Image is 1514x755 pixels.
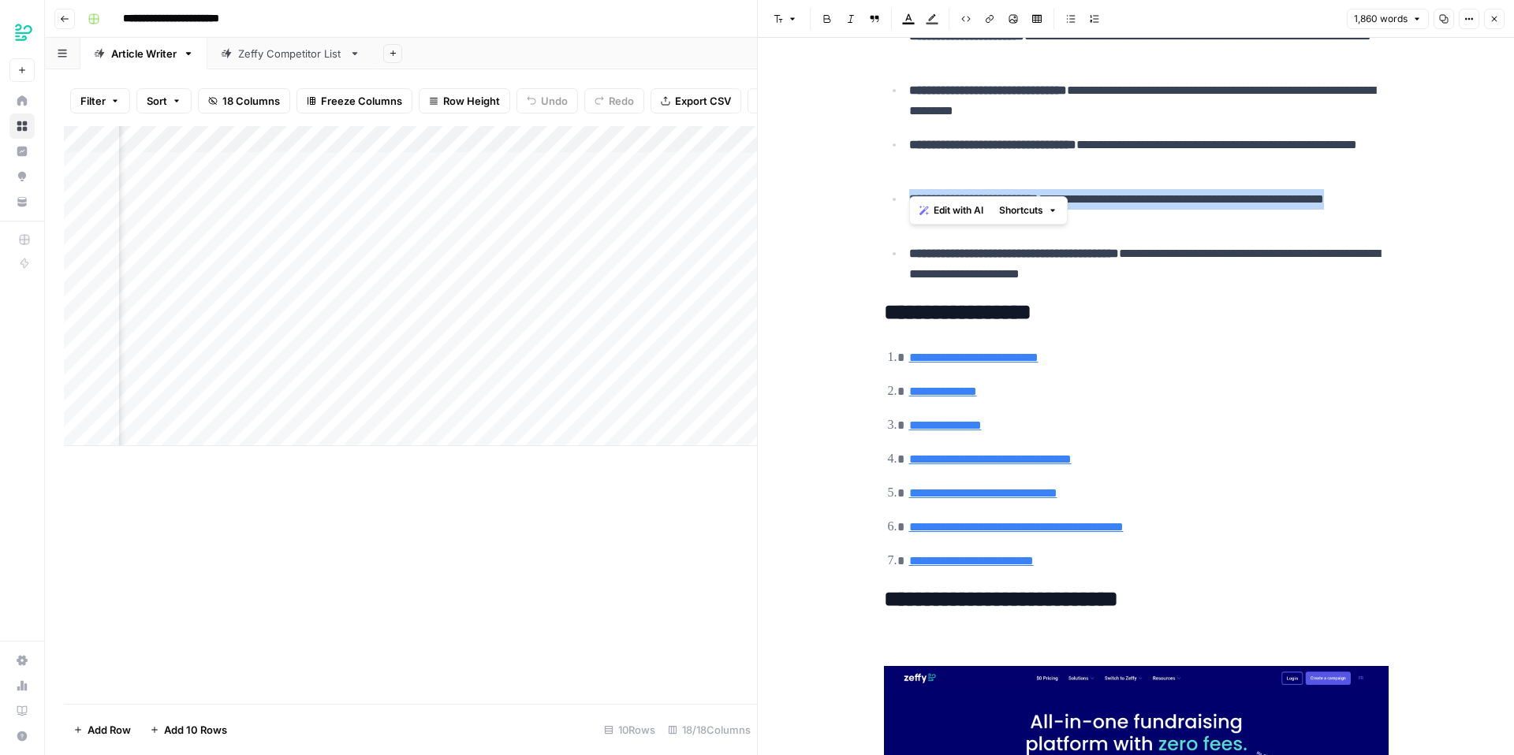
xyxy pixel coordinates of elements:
[443,93,500,109] span: Row Height
[9,18,38,46] img: Zeffy Logo
[9,164,35,189] a: Opportunities
[662,717,757,742] div: 18/18 Columns
[222,93,280,109] span: 18 Columns
[516,88,578,113] button: Undo
[1347,9,1429,29] button: 1,860 words
[207,38,374,69] a: Zeffy Competitor List
[296,88,412,113] button: Freeze Columns
[675,93,731,109] span: Export CSV
[9,723,35,749] button: Help + Support
[164,722,227,738] span: Add 10 Rows
[198,88,290,113] button: 18 Columns
[584,88,644,113] button: Redo
[598,717,662,742] div: 10 Rows
[147,93,167,109] span: Sort
[1354,12,1408,26] span: 1,860 words
[321,93,402,109] span: Freeze Columns
[70,88,130,113] button: Filter
[80,38,207,69] a: Article Writer
[934,203,983,218] span: Edit with AI
[9,189,35,214] a: Your Data
[111,46,177,61] div: Article Writer
[140,717,237,742] button: Add 10 Rows
[999,203,1043,218] span: Shortcuts
[9,113,35,139] a: Browse
[64,717,140,742] button: Add Row
[9,139,35,164] a: Insights
[238,46,343,61] div: Zeffy Competitor List
[88,722,131,738] span: Add Row
[80,93,106,109] span: Filter
[993,200,1064,221] button: Shortcuts
[419,88,510,113] button: Row Height
[9,648,35,673] a: Settings
[541,93,568,109] span: Undo
[9,13,35,52] button: Workspace: Zeffy
[136,88,192,113] button: Sort
[913,200,990,221] button: Edit with AI
[9,88,35,113] a: Home
[651,88,741,113] button: Export CSV
[9,673,35,698] a: Usage
[9,698,35,723] a: Learning Hub
[609,93,634,109] span: Redo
